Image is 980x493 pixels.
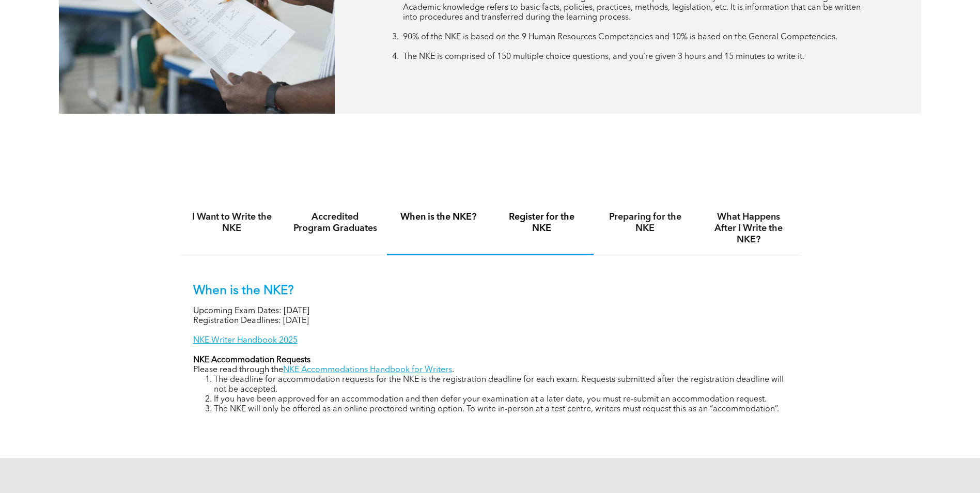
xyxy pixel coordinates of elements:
[500,211,584,234] h4: Register for the NKE
[193,356,310,364] strong: NKE Accommodation Requests
[193,336,298,345] a: NKE Writer Handbook 2025
[193,284,787,299] p: When is the NKE?
[190,211,274,234] h4: I Want to Write the NKE
[193,316,787,326] p: Registration Deadlines: [DATE]
[193,365,787,375] p: Please read through the .
[193,306,787,316] p: Upcoming Exam Dates: [DATE]
[214,375,787,395] li: The deadline for accommodation requests for the NKE is the registration deadline for each exam. R...
[403,53,804,61] span: The NKE is comprised of 150 multiple choice questions, and you’re given 3 hours and 15 minutes to...
[403,33,837,41] span: 90% of the NKE is based on the 9 Human Resources Competencies and 10% is based on the General Com...
[706,211,791,245] h4: What Happens After I Write the NKE?
[214,405,787,414] li: The NKE will only be offered as an online proctored writing option. To write in-person at a test ...
[283,366,452,374] a: NKE Accommodations Handbook for Writers
[214,395,787,405] li: If you have been approved for an accommodation and then defer your examination at a later date, y...
[603,211,688,234] h4: Preparing for the NKE
[396,211,481,223] h4: When is the NKE?
[293,211,378,234] h4: Accredited Program Graduates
